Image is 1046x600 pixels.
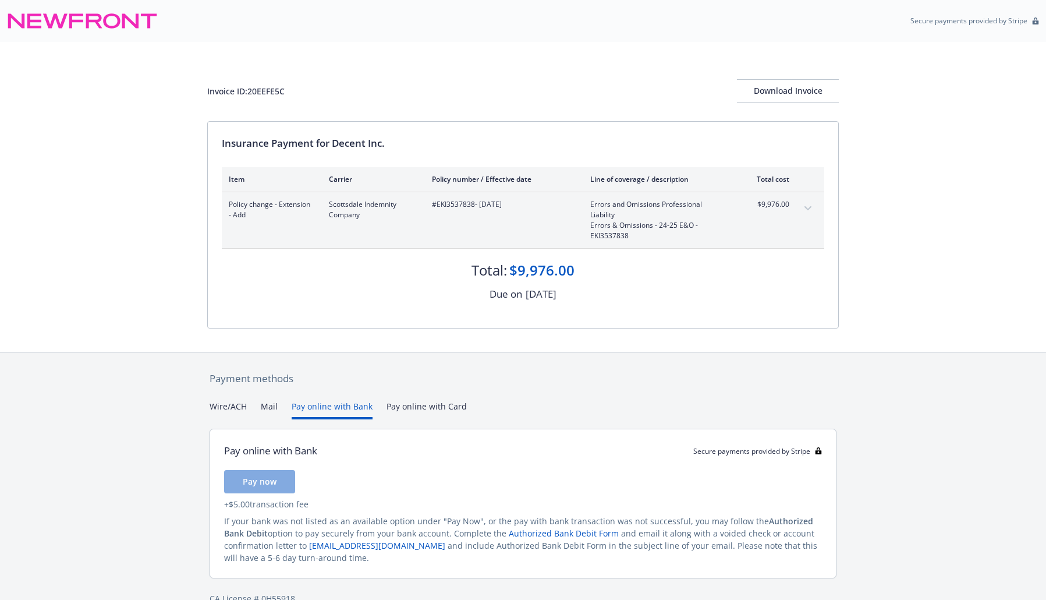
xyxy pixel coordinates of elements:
span: $9,976.00 [746,199,789,210]
div: Invoice ID: 20EEFE5C [207,85,285,97]
p: Secure payments provided by Stripe [910,16,1027,26]
span: Errors and Omissions Professional Liability [590,199,727,220]
button: expand content [799,199,817,218]
div: $9,976.00 [509,260,575,280]
span: Policy change - Extension - Add [229,199,310,220]
div: + $5.00 transaction fee [224,498,822,510]
a: Authorized Bank Debit Form [509,528,619,539]
div: [DATE] [526,287,556,302]
div: Payment methods [210,371,836,386]
div: Download Invoice [737,80,839,102]
div: Total cost [746,174,789,184]
button: Pay online with Bank [292,400,373,419]
button: Pay now [224,470,295,493]
div: Secure payments provided by Stripe [693,446,822,456]
div: Policy number / Effective date [432,174,572,184]
div: If your bank was not listed as an available option under "Pay Now", or the pay with bank transact... [224,515,822,564]
div: Due on [490,287,522,302]
button: Wire/ACH [210,400,247,419]
span: Errors & Omissions - 24-25 E&O - EKI3537838 [590,220,727,241]
span: #EKI3537838 - [DATE] [432,199,572,210]
button: Download Invoice [737,79,839,103]
span: Scottsdale Indemnity Company [329,199,413,220]
span: Errors and Omissions Professional LiabilityErrors & Omissions - 24-25 E&O - EKI3537838 [590,199,727,241]
div: Policy change - Extension - AddScottsdale Indemnity Company#EKI3537838- [DATE]Errors and Omission... [222,192,824,248]
div: Carrier [329,174,413,184]
a: [EMAIL_ADDRESS][DOMAIN_NAME] [309,540,445,551]
div: Pay online with Bank [224,443,317,458]
button: Pay online with Card [387,400,467,419]
div: Total: [471,260,507,280]
div: Line of coverage / description [590,174,727,184]
div: Item [229,174,310,184]
button: Mail [261,400,278,419]
span: Pay now [243,476,276,487]
span: Authorized Bank Debit [224,516,813,539]
div: Insurance Payment for Decent Inc. [222,136,824,151]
